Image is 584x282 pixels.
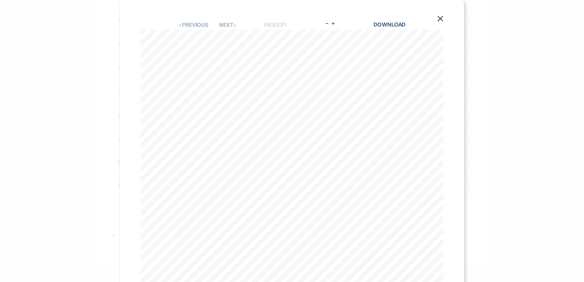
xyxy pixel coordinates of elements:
[330,21,336,26] button: +
[179,22,208,28] button: Previous
[264,21,286,30] p: Page 1 of 1
[219,22,237,28] button: Next
[324,21,329,26] button: -
[374,21,405,28] a: Download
